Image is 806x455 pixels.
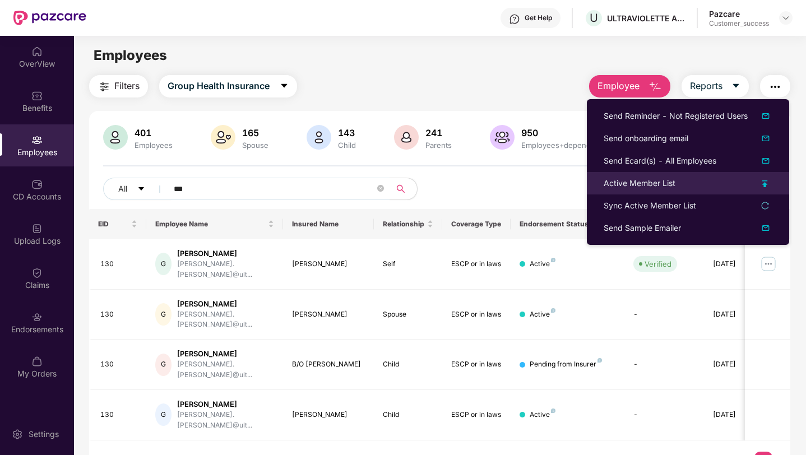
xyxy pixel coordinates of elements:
span: Reports [690,79,722,93]
span: All [118,183,127,195]
img: svg+xml;base64,PHN2ZyBpZD0iU2V0dGluZy0yMHgyMCIgeG1sbnM9Imh0dHA6Ly93d3cudzMub3JnLzIwMDAvc3ZnIiB3aW... [12,429,23,440]
img: svg+xml;base64,PHN2ZyB4bWxucz0iaHR0cDovL3d3dy53My5vcmcvMjAwMC9zdmciIHhtbG5zOnhsaW5rPSJodHRwOi8vd3... [759,221,772,235]
div: 130 [100,359,137,370]
div: Pazcare [709,8,769,19]
div: Get Help [525,13,552,22]
div: [PERSON_NAME].[PERSON_NAME]@ult... [177,359,274,380]
div: [DATE] [713,309,763,320]
img: svg+xml;base64,PHN2ZyB4bWxucz0iaHR0cDovL3d3dy53My5vcmcvMjAwMC9zdmciIHhtbG5zOnhsaW5rPSJodHRwOi8vd3... [103,125,128,150]
div: [PERSON_NAME].[PERSON_NAME]@ult... [177,309,274,331]
div: Endorsement Status [520,220,615,229]
div: G [155,303,172,326]
div: 130 [100,410,137,420]
img: svg+xml;base64,PHN2ZyBpZD0iRW1wbG95ZWVzIiB4bWxucz0iaHR0cDovL3d3dy53My5vcmcvMjAwMC9zdmciIHdpZHRoPS... [31,134,43,146]
button: Filters [89,75,148,97]
span: close-circle [377,184,384,194]
div: ESCP or in laws [451,410,502,420]
div: 241 [423,127,454,138]
div: ESCP or in laws [451,259,502,270]
div: Child [383,410,433,420]
div: [PERSON_NAME].[PERSON_NAME]@ult... [177,410,274,431]
div: B/O [PERSON_NAME] [292,359,365,370]
div: Pending from Insurer [530,359,602,370]
div: Self [383,259,433,270]
button: Reportscaret-down [682,75,749,97]
div: [DATE] [713,410,763,420]
img: svg+xml;base64,PHN2ZyBpZD0iRHJvcGRvd24tMzJ4MzIiIHhtbG5zPSJodHRwOi8vd3d3LnczLm9yZy8yMDAwL3N2ZyIgd2... [781,13,790,22]
span: EID [98,220,129,229]
div: 143 [336,127,358,138]
th: Coverage Type [442,209,511,239]
div: ESCP or in laws [451,309,502,320]
img: svg+xml;base64,PHN2ZyB4bWxucz0iaHR0cDovL3d3dy53My5vcmcvMjAwMC9zdmciIHhtbG5zOnhsaW5rPSJodHRwOi8vd3... [490,125,515,150]
span: Employees [94,47,167,63]
div: G [155,354,172,376]
img: svg+xml;base64,PHN2ZyB4bWxucz0iaHR0cDovL3d3dy53My5vcmcvMjAwMC9zdmciIHdpZHRoPSI4IiBoZWlnaHQ9IjgiIH... [597,358,602,363]
div: Send onboarding email [604,132,688,145]
img: dropDownIcon [759,109,772,123]
img: svg+xml;base64,PHN2ZyBpZD0iRW5kb3JzZW1lbnRzIiB4bWxucz0iaHR0cDovL3d3dy53My5vcmcvMjAwMC9zdmciIHdpZH... [31,312,43,323]
img: dropDownIcon [759,154,772,168]
td: - [624,290,704,340]
img: svg+xml;base64,PHN2ZyB4bWxucz0iaHR0cDovL3d3dy53My5vcmcvMjAwMC9zdmciIHdpZHRoPSIyNCIgaGVpZ2h0PSIyNC... [98,80,111,94]
div: Active [530,410,555,420]
div: Spouse [240,141,271,150]
span: caret-down [137,185,145,194]
span: Relationship [383,220,425,229]
div: [DATE] [713,259,763,270]
span: close-circle [377,185,384,192]
div: [PERSON_NAME] [177,349,274,359]
div: [DATE] [713,359,763,370]
div: [PERSON_NAME] [292,309,365,320]
img: svg+xml;base64,PHN2ZyBpZD0iQ2xhaW0iIHhtbG5zPSJodHRwOi8vd3d3LnczLm9yZy8yMDAwL3N2ZyIgd2lkdGg9IjIwIi... [31,267,43,278]
button: search [390,178,418,200]
div: ESCP or in laws [451,359,502,370]
div: ULTRAVIOLETTE AUTOMOTIVE PRIVATE LIMITED [607,13,685,24]
div: Send Sample Emailer [604,222,681,234]
div: [PERSON_NAME] [177,299,274,309]
span: caret-down [731,81,740,91]
span: caret-down [280,81,289,91]
img: svg+xml;base64,PHN2ZyBpZD0iQ0RfQWNjb3VudHMiIGRhdGEtbmFtZT0iQ0QgQWNjb3VudHMiIHhtbG5zPSJodHRwOi8vd3... [31,179,43,190]
span: Employee [597,79,640,93]
div: 950 [519,127,608,138]
img: svg+xml;base64,PHN2ZyB4bWxucz0iaHR0cDovL3d3dy53My5vcmcvMjAwMC9zdmciIHdpZHRoPSI4IiBoZWlnaHQ9IjgiIH... [551,258,555,262]
span: Filters [114,79,140,93]
th: EID [89,209,146,239]
th: Employee Name [146,209,283,239]
th: Relationship [374,209,442,239]
div: Parents [423,141,454,150]
div: Settings [25,429,62,440]
div: [PERSON_NAME].[PERSON_NAME]@ult... [177,259,274,280]
div: [PERSON_NAME] [177,399,274,410]
div: Employees+dependents [519,141,608,150]
button: Allcaret-down [103,178,172,200]
div: G [155,403,172,426]
span: reload [761,202,769,210]
span: U [590,11,598,25]
button: Employee [589,75,670,97]
td: - [624,340,704,390]
div: Active [530,309,555,320]
img: svg+xml;base64,PHN2ZyB4bWxucz0iaHR0cDovL3d3dy53My5vcmcvMjAwMC9zdmciIHdpZHRoPSI4IiBoZWlnaHQ9IjgiIH... [551,408,555,413]
div: [PERSON_NAME] [292,410,365,420]
span: Group Health Insurance [168,79,270,93]
img: svg+xml;base64,PHN2ZyBpZD0iVXBsb2FkX0xvZ3MiIGRhdGEtbmFtZT0iVXBsb2FkIExvZ3MiIHhtbG5zPSJodHRwOi8vd3... [31,223,43,234]
img: svg+xml;base64,PHN2ZyB4bWxucz0iaHR0cDovL3d3dy53My5vcmcvMjAwMC9zdmciIHhtbG5zOnhsaW5rPSJodHRwOi8vd3... [211,125,235,150]
div: G [155,253,172,275]
span: Employee Name [155,220,266,229]
img: svg+xml;base64,PHN2ZyB4bWxucz0iaHR0cDovL3d3dy53My5vcmcvMjAwMC9zdmciIHdpZHRoPSIyNCIgaGVpZ2h0PSIyNC... [768,80,782,94]
img: svg+xml;base64,PHN2ZyB4bWxucz0iaHR0cDovL3d3dy53My5vcmcvMjAwMC9zdmciIHdpZHRoPSI4IiBoZWlnaHQ9IjgiIH... [551,308,555,313]
div: 130 [100,259,137,270]
div: [PERSON_NAME] [177,248,274,259]
div: Active Member List [604,177,675,189]
div: Child [383,359,433,370]
img: svg+xml;base64,PHN2ZyBpZD0iSGVscC0zMngzMiIgeG1sbnM9Imh0dHA6Ly93d3cudzMub3JnLzIwMDAvc3ZnIiB3aWR0aD... [509,13,520,25]
div: Spouse [383,309,433,320]
div: Active [530,259,555,270]
div: 165 [240,127,271,138]
div: Send Ecard(s) - All Employees [604,155,716,167]
div: 130 [100,309,137,320]
div: Child [336,141,358,150]
img: svg+xml;base64,PHN2ZyB4bWxucz0iaHR0cDovL3d3dy53My5vcmcvMjAwMC9zdmciIHhtbG5zOnhsaW5rPSJodHRwOi8vd3... [648,80,662,94]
